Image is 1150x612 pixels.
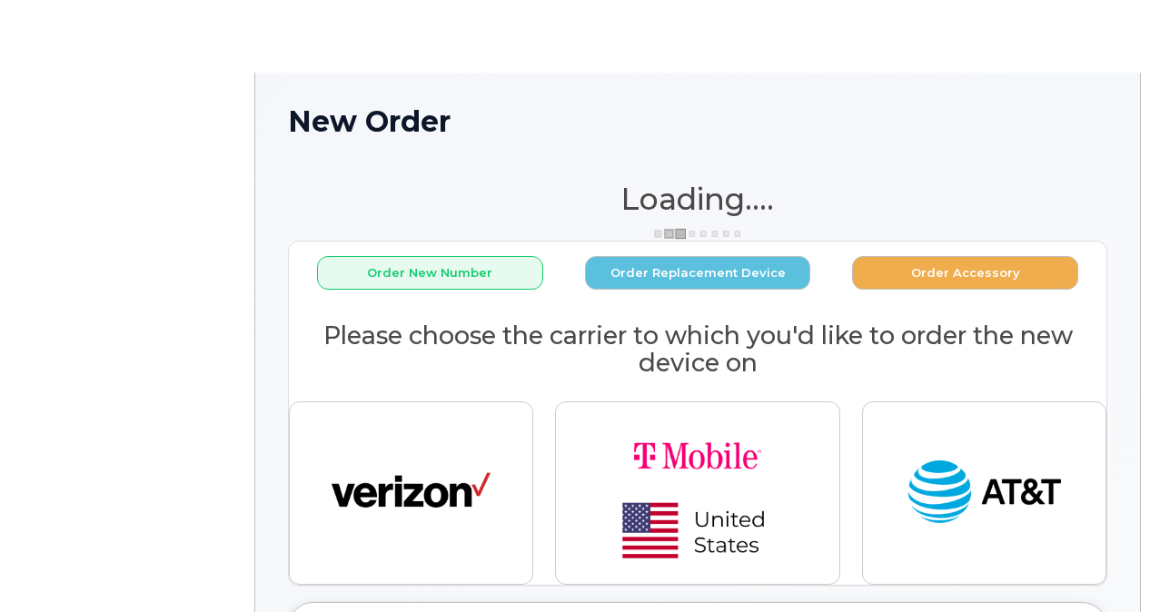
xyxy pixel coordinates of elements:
img: ajax-loader-3a6953c30dc77f0bf724df975f13086db4f4c1262e45940f03d1251963f1bf2e.gif [652,227,743,241]
h1: Loading.... [288,183,1107,215]
button: Order New Number [317,256,543,290]
h1: New Order [288,105,1107,137]
img: at_t-fb3d24644a45acc70fc72cc47ce214d34099dfd970ee3ae2334e4251f9d920fd.png [905,452,1064,534]
button: Order Replacement Device [585,256,811,290]
img: t-mobile-78392d334a420d5b7f0e63d4fa81f6287a21d394dc80d677554bb55bbab1186f.png [570,417,825,569]
button: Order Accessory [852,256,1078,290]
h2: Please choose the carrier to which you'd like to order the new device on [289,322,1106,376]
img: verizon-ab2890fd1dd4a6c9cf5f392cd2db4626a3dae38ee8226e09bcb5c993c4c79f81.png [332,452,491,534]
